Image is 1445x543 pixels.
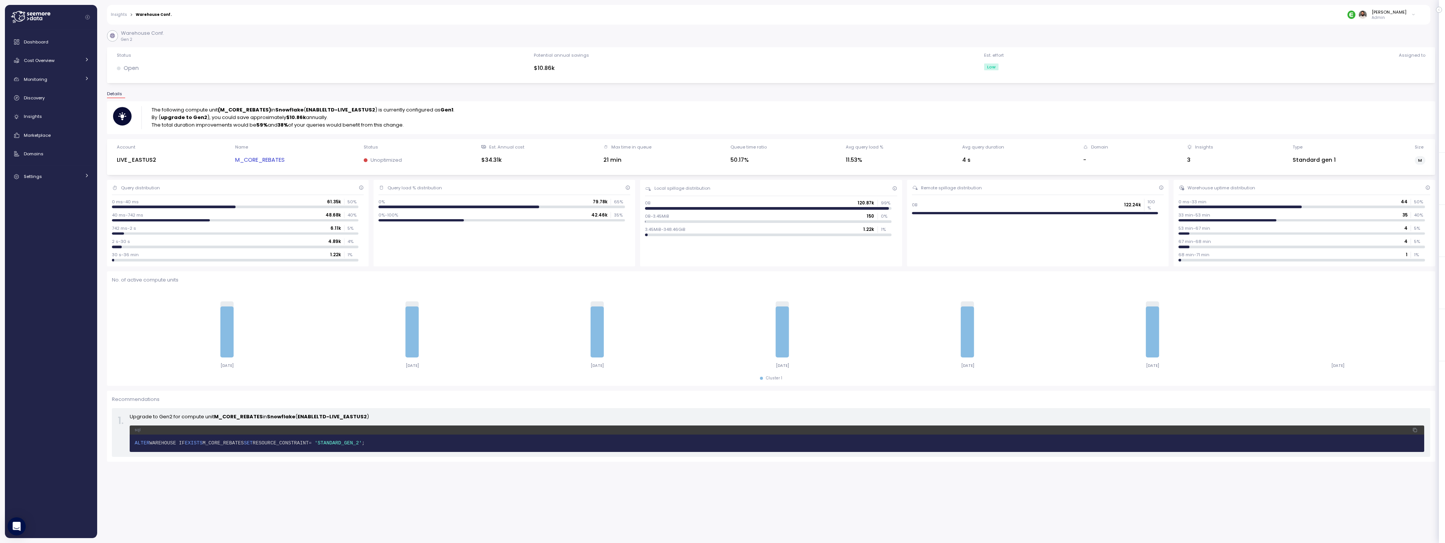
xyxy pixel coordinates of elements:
[306,106,375,113] strong: ENABLELTD-LIVE_EASTUS2
[984,52,1004,58] div: Est. effort
[24,39,48,45] span: Dashboard
[124,64,139,73] p: Open
[591,212,608,218] p: 42.46k
[152,106,454,114] p: The following compute unit in ( ) is currently configured as .
[1406,252,1408,258] p: 1
[83,14,92,20] button: Collapse navigation
[185,440,203,446] span: EXISTS
[881,226,891,232] p: 1 %
[645,226,685,232] p: 3.45MiB-348.46GiB
[112,396,1430,403] p: Recommendations
[534,52,589,58] div: Potential annual savings
[1178,252,1209,258] p: 68 min-71 min
[1146,363,1159,368] tspan: [DATE]
[298,413,367,420] strong: ENABLELTD-LIVE_EASTUS2
[24,132,51,138] span: Marketplace
[8,72,94,87] a: Monitoring
[1293,144,1302,150] div: Type
[256,121,268,128] strong: 59%
[766,376,782,381] div: Cluster 1
[1414,225,1425,231] p: 5 %
[730,144,767,150] div: Queue time ratio
[1188,185,1255,191] div: Warehouse uptime distribution
[1091,144,1108,150] div: Domain
[112,238,130,244] p: 2 s-30 s
[218,106,271,113] strong: (M_CORE_REBATES)
[1187,156,1213,164] div: 3
[481,156,524,164] div: $34.31k
[603,156,651,164] div: 21 min
[867,213,874,219] p: 150
[1195,144,1213,150] div: Insights
[846,144,883,150] div: Avg query load %
[654,185,710,191] div: Local spillage distribution
[912,202,918,208] p: 0B
[857,200,874,206] p: 120.87k
[24,95,45,101] span: Discovery
[203,440,244,446] span: M_CORE_REBATES
[112,212,143,218] p: 40 ms-742 ms
[388,185,442,191] div: Query load % distribution
[1347,11,1355,19] img: 689adfd76a9d17b9213495f1.PNG
[1178,212,1210,218] p: 33 min-53 min
[278,121,288,128] strong: 38%
[1147,199,1158,211] p: 100 %
[267,413,295,420] strong: Snowflake
[1414,199,1425,205] p: 50 %
[24,151,43,157] span: Domains
[112,199,139,205] p: 0 ms-40 ms
[534,64,589,73] div: $10.86k
[286,114,306,121] strong: $10.86k
[1372,15,1406,20] p: Admin
[364,144,378,150] div: Status
[117,52,131,58] div: Status
[371,156,402,164] p: Unoptimized
[330,225,341,231] p: 6.11k
[220,363,234,368] tspan: [DATE]
[347,225,358,231] p: 5 %
[117,144,135,150] div: Account
[881,213,891,219] p: 0 %
[1404,238,1408,244] p: 4
[152,114,454,121] p: By ( ), you could save approximately annually.
[121,185,160,191] div: Query distribution
[275,106,304,113] strong: Snowflake
[130,12,133,17] div: >
[347,252,358,258] p: 1 %
[591,363,604,368] tspan: [DATE]
[1418,156,1422,164] span: M
[121,37,164,42] p: Gen 2
[135,440,149,446] span: ALTER
[1331,363,1344,368] tspan: [DATE]
[253,440,309,446] span: RESOURCE_CONSTRAINT
[328,238,341,244] p: 4.89k
[327,199,341,205] p: 61.35k
[1404,225,1408,231] p: 4
[378,199,385,205] p: 0%
[611,144,651,150] div: Max time in queue
[440,106,453,113] strong: Gen1
[1415,144,1423,150] div: Size
[8,128,94,143] a: Marketplace
[107,92,122,96] span: Details
[315,440,362,446] span: 'STANDARD_GEN_2'
[130,413,1424,421] p: Upgrade to Gen2 for compute unit in ( )
[244,440,253,446] span: SET
[8,53,94,68] a: Cost Overview
[776,363,789,368] tspan: [DATE]
[135,427,141,433] p: sql
[112,276,1430,284] p: No. of active compute units
[24,113,42,119] span: Insights
[489,144,524,150] div: Est. Annual cost
[962,144,1004,150] div: Avg query duration
[111,13,127,17] a: Insights
[330,252,341,258] p: 1.22k
[645,200,651,206] p: 0B
[8,169,94,184] a: Settings
[1414,212,1425,218] p: 40 %
[378,212,398,218] p: 0%-100%
[1402,212,1408,218] p: 35
[961,363,974,368] tspan: [DATE]
[1178,225,1210,231] p: 53 min-67 min
[235,144,248,150] div: Name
